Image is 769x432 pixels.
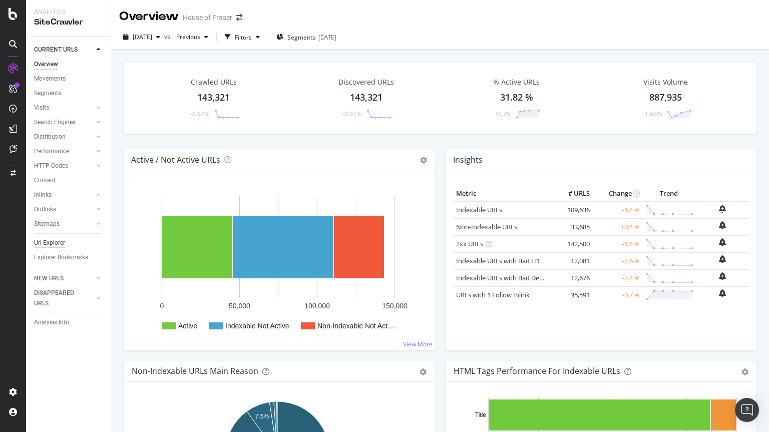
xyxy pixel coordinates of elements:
[552,201,592,219] td: 109,636
[34,88,61,99] div: Segments
[592,252,642,269] td: -2.6 %
[552,252,592,269] td: 12,081
[34,74,66,84] div: Movements
[225,322,289,330] text: Indexable Not Active
[592,269,642,286] td: -2.4 %
[641,110,662,118] div: +1.66%
[221,29,264,45] button: Filters
[164,32,172,41] span: vs
[34,161,68,171] div: HTTP Codes
[131,153,220,167] h4: Active / Not Active URLs
[132,186,423,342] svg: A chart.
[318,33,336,42] div: [DATE]
[719,255,726,263] div: bell-plus
[317,322,395,330] text: Non-Indexable Not Act…
[719,272,726,280] div: bell-plus
[34,190,94,200] a: Inlinks
[34,59,104,70] a: Overview
[197,91,230,104] div: 143,321
[495,110,510,118] div: +0.25
[342,110,361,118] div: -0.97%
[191,77,237,87] div: Crawled URLs
[34,59,58,70] div: Overview
[552,235,592,252] td: 142,500
[453,153,483,167] h4: Insights
[34,238,65,248] div: Url Explorer
[34,132,66,142] div: Distribution
[34,238,104,248] a: Url Explorer
[34,219,94,229] a: Sitemaps
[34,132,94,142] a: Distribution
[235,33,252,42] div: Filters
[133,33,152,41] span: 2025 Sep. 28th
[160,302,164,310] text: 0
[34,117,94,128] a: Search Engines
[552,269,592,286] td: 12,676
[403,340,433,348] a: View More
[592,201,642,219] td: -1.4 %
[236,14,242,21] div: arrow-right-arrow-left
[741,368,748,375] div: gear
[34,288,85,309] div: DISAPPEARED URLS
[255,412,269,419] text: 7.5%
[172,29,212,45] button: Previous
[34,146,69,157] div: Performance
[719,238,726,246] div: bell-plus
[34,45,94,55] a: CURRENT URLS
[183,13,232,23] div: House of Fraser
[719,221,726,229] div: bell-plus
[350,91,382,104] div: 143,321
[592,235,642,252] td: -1.4 %
[338,77,394,87] div: Discovered URLs
[34,252,104,263] a: Explorer Bookmarks
[642,186,696,201] th: Trend
[456,273,565,282] a: Indexable URLs with Bad Description
[34,8,103,17] div: Analytics
[190,110,209,118] div: -0.97%
[178,322,197,330] text: Active
[34,103,94,113] a: Visits
[552,286,592,303] td: 35,591
[272,29,340,45] button: Segments[DATE]
[34,45,78,55] div: CURRENT URLS
[34,317,69,328] div: Analysis Info
[456,205,502,214] a: Indexable URLs
[735,398,759,422] div: Open Intercom Messenger
[119,29,164,45] button: [DATE]
[552,218,592,235] td: 33,685
[420,157,427,164] i: Options
[34,317,104,328] a: Analysis Info
[34,117,76,128] div: Search Engines
[34,219,60,229] div: Sitemaps
[500,91,533,104] div: 31.82 %
[456,256,540,265] a: Indexable URLs with Bad H1
[34,175,56,186] div: Content
[643,77,688,87] div: Visits Volume
[592,186,642,201] th: Change
[34,88,104,99] a: Segments
[287,33,315,42] span: Segments
[34,273,64,284] div: NEW URLS
[34,252,88,263] div: Explorer Bookmarks
[420,368,427,375] div: gear
[456,239,483,248] a: 2xx URLs
[456,290,530,299] a: URLs with 1 Follow Inlink
[119,8,179,25] div: Overview
[454,186,552,201] th: Metric
[34,74,104,84] a: Movements
[132,366,258,376] div: Non-Indexable URLs Main Reason
[34,17,103,28] div: SiteCrawler
[229,302,250,310] text: 50,000
[34,190,52,200] div: Inlinks
[34,161,94,171] a: HTTP Codes
[454,366,620,376] div: HTML Tags Performance for Indexable URLs
[34,103,49,113] div: Visits
[719,289,726,297] div: bell-plus
[719,205,726,213] div: bell-plus
[34,273,94,284] a: NEW URLS
[592,286,642,303] td: -0.7 %
[592,218,642,235] td: +0.4 %
[34,204,56,215] div: Outlinks
[34,204,94,215] a: Outlinks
